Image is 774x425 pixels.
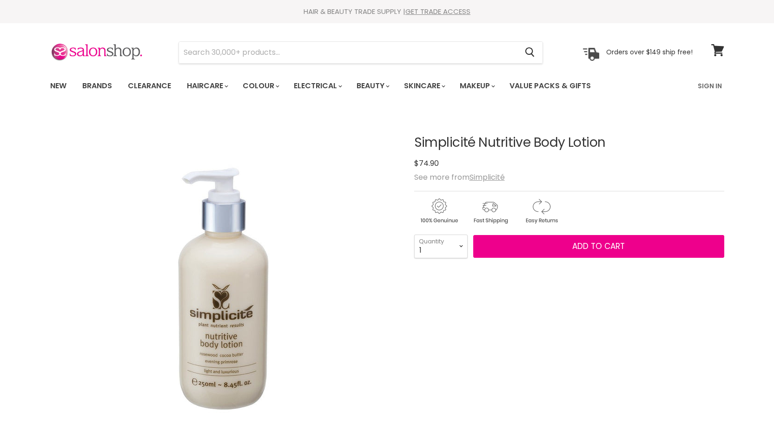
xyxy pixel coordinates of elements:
a: Colour [236,76,285,96]
input: Search [179,42,518,63]
select: Quantity [414,235,468,258]
a: Sign In [692,76,728,96]
span: $74.90 [414,158,439,169]
a: Brands [75,76,119,96]
a: Value Packs & Gifts [503,76,598,96]
p: Orders over $149 ship free! [606,48,693,56]
img: genuine.gif [414,197,463,225]
form: Product [179,41,543,64]
span: See more from [414,172,505,183]
h1: Simplicité Nutritive Body Lotion [414,136,724,150]
a: Makeup [453,76,501,96]
ul: Main menu [43,72,645,99]
a: Clearance [121,76,178,96]
button: Add to cart [473,235,724,258]
nav: Main [39,72,736,99]
a: Skincare [397,76,451,96]
a: Simplicité [470,172,505,183]
button: Search [518,42,542,63]
a: Electrical [287,76,348,96]
div: HAIR & BEAUTY TRADE SUPPLY | [39,7,736,16]
img: returns.gif [516,197,566,225]
a: GET TRADE ACCESS [405,7,470,16]
a: Haircare [180,76,234,96]
a: New [43,76,73,96]
img: shipping.gif [465,197,515,225]
span: Add to cart [572,241,625,252]
a: Beauty [350,76,395,96]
